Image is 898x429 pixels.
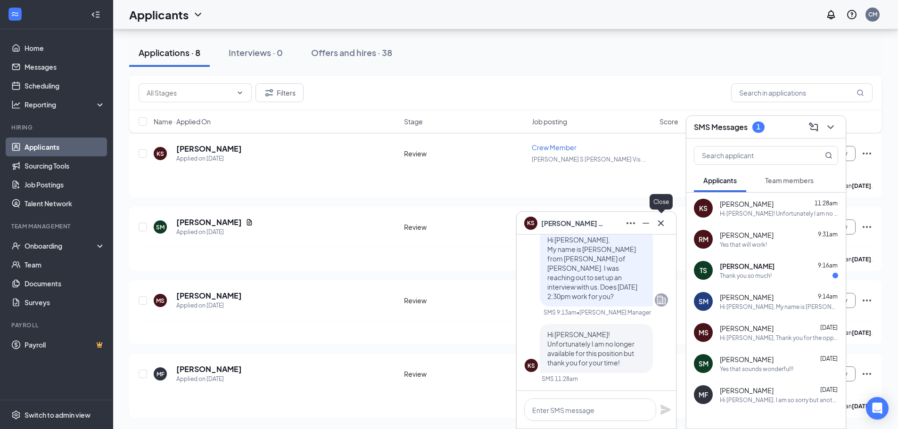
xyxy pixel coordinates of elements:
input: All Stages [147,88,232,98]
button: Minimize [638,216,653,231]
a: Talent Network [25,194,105,213]
div: Hi [PERSON_NAME]! Unfortunately I am no longer available for this position but thank you for your... [720,210,838,218]
div: Applied on [DATE] [176,374,242,384]
div: CM [868,10,877,18]
div: SM [699,297,709,306]
div: Hi [PERSON_NAME], Thank you for the opportunity to interview, but I just received a job offer tha... [720,334,838,342]
div: SMS 11:28am [542,375,578,383]
div: Review [404,222,526,232]
div: MF [157,370,165,378]
div: Payroll [11,321,103,329]
span: [DATE] [820,355,838,362]
div: Applications · 8 [139,47,200,58]
div: Yes that will work! [720,241,767,249]
div: TS [700,266,707,275]
svg: ChevronDown [192,9,204,20]
div: Onboarding [25,241,97,251]
h5: [PERSON_NAME] [176,144,242,154]
span: Name · Applied On [154,117,211,126]
svg: Minimize [640,218,651,229]
a: Team [25,255,105,274]
div: KS [157,150,164,158]
div: Interviews · 0 [229,47,283,58]
div: MF [699,390,708,399]
svg: Collapse [91,10,100,19]
span: [PERSON_NAME] [720,230,774,240]
a: Home [25,39,105,57]
span: [PERSON_NAME] Stone [541,218,607,228]
span: Hi [PERSON_NAME], My name is [PERSON_NAME] from [PERSON_NAME] of [PERSON_NAME]. I was reaching ou... [547,235,637,300]
div: KS [527,362,535,370]
div: Review [404,149,526,158]
a: Documents [25,274,105,293]
svg: MagnifyingGlass [857,89,864,97]
span: [PERSON_NAME] S [PERSON_NAME] Vis ... [532,156,646,163]
a: Job Postings [25,175,105,194]
div: Review [404,369,526,379]
svg: QuestionInfo [846,9,857,20]
svg: UserCheck [11,241,21,251]
span: Hi [PERSON_NAME]! Unfortunately I am no longer available for this position but thank you for your... [547,330,634,367]
b: [DATE] [852,182,871,189]
a: Sourcing Tools [25,156,105,175]
svg: Ellipses [861,148,873,159]
button: ComposeMessage [806,120,821,135]
span: Crew Member [532,143,577,152]
span: 11:28am [815,200,838,207]
span: Stage [404,117,423,126]
div: Team Management [11,222,103,230]
h3: SMS Messages [694,122,748,132]
span: [DATE] [820,324,838,331]
a: Applicants [25,138,105,156]
h1: Applicants [129,7,189,23]
span: Job posting [532,117,567,126]
span: [PERSON_NAME] [720,386,774,395]
div: Applied on [DATE] [176,154,242,163]
a: Scheduling [25,76,105,95]
a: PayrollCrown [25,335,105,354]
span: [PERSON_NAME] [720,355,774,364]
div: Open Intercom Messenger [866,397,889,420]
span: 9:31am [818,231,838,238]
span: • [PERSON_NAME] Manager [577,308,651,316]
div: Switch to admin view [25,410,91,420]
div: SMS 9:13am [544,308,577,316]
div: SM [156,223,165,231]
svg: Settings [11,410,21,420]
div: Applied on [DATE] [176,227,253,237]
div: Thank you so much! [720,272,772,280]
span: 9:16am [818,262,838,269]
svg: MagnifyingGlass [825,152,832,159]
button: Filter Filters [255,83,304,102]
div: Offers and hires · 38 [311,47,392,58]
div: 1 [757,123,760,131]
svg: ChevronDown [825,121,836,133]
svg: Cross [655,218,667,229]
h5: [PERSON_NAME] [176,364,242,374]
span: Team members [765,176,814,185]
svg: Ellipses [625,218,636,229]
span: [PERSON_NAME] [720,324,774,333]
button: Plane [660,404,671,415]
svg: ComposeMessage [808,121,819,133]
svg: WorkstreamLogo [10,9,20,19]
div: RM [699,235,709,244]
span: Score [659,117,678,126]
div: Hi [PERSON_NAME], My name is [PERSON_NAME] from [PERSON_NAME] of [PERSON_NAME]. I was reaching ou... [720,303,838,311]
b: [DATE] [852,329,871,336]
div: Reporting [25,100,106,109]
svg: ChevronDown [236,89,244,97]
svg: Company [656,294,667,306]
div: Yes that sounds wonderful!! [720,365,793,373]
span: [PERSON_NAME] [720,199,774,209]
svg: Ellipses [861,295,873,306]
svg: Notifications [825,9,837,20]
div: Hi [PERSON_NAME]. I am so sorry but another job has reached out to me that works better for me at... [720,396,838,404]
svg: Document [246,219,253,226]
input: Search applicant [694,146,806,164]
svg: Analysis [11,100,21,109]
span: [PERSON_NAME] [720,261,774,271]
div: Review [404,296,526,305]
a: Surveys [25,293,105,312]
div: Applied on [DATE] [176,301,242,310]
